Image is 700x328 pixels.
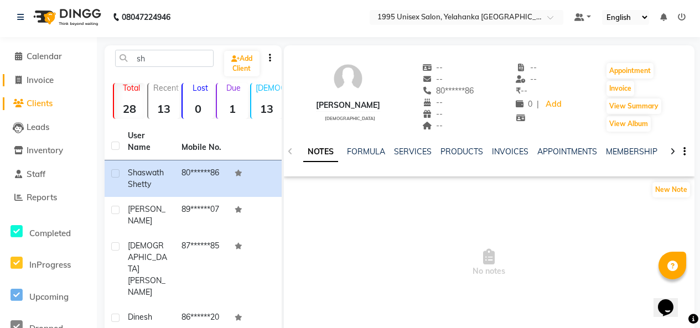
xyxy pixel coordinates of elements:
strong: 0 [183,102,214,116]
img: logo [28,2,104,33]
a: SERVICES [394,147,432,157]
a: Add Client [224,51,260,76]
span: -- [516,63,537,72]
strong: 13 [148,102,179,116]
a: Inventory [3,144,94,157]
span: -- [422,109,443,119]
span: Shaswath [128,168,164,178]
a: Reports [3,191,94,204]
button: Invoice [606,81,634,96]
a: Leads [3,121,94,134]
span: Inventory [27,145,63,155]
span: dinesh [128,312,152,322]
p: Lost [187,83,214,93]
span: [PERSON_NAME] [128,204,165,226]
a: Invoice [3,74,94,87]
strong: 13 [251,102,282,116]
button: New Note [652,182,690,197]
input: Search by Name/Mobile/Email/Code [115,50,214,67]
a: NOTES [303,142,338,162]
a: APPOINTMENTS [537,147,597,157]
a: MEMBERSHIP [606,147,657,157]
iframe: chat widget [654,284,689,317]
button: View Album [606,116,651,132]
span: ₹ [516,86,521,96]
a: PRODUCTS [440,147,483,157]
a: FORMULA [347,147,385,157]
span: -- [516,86,527,96]
span: Invoice [27,75,54,85]
button: View Summary [606,98,661,114]
span: Calendar [27,51,62,61]
span: [PERSON_NAME] [128,275,165,297]
img: avatar [331,62,365,95]
span: -- [422,121,443,131]
b: 08047224946 [122,2,170,33]
span: Leads [27,122,49,132]
span: Staff [27,169,45,179]
span: Completed [29,228,71,238]
span: [DEMOGRAPHIC_DATA] [325,116,375,121]
p: Recent [153,83,179,93]
th: Mobile No. [175,123,229,160]
div: [PERSON_NAME] [316,100,380,111]
span: Upcoming [29,291,69,302]
th: User Name [121,123,175,160]
p: Total [118,83,145,93]
span: InProgress [29,259,71,270]
span: Shetty [128,179,151,189]
a: Add [543,97,563,112]
span: -- [422,97,443,107]
a: Staff [3,168,94,181]
span: [DEMOGRAPHIC_DATA] [128,241,167,274]
span: -- [516,74,537,84]
strong: 1 [217,102,248,116]
a: Calendar [3,50,94,63]
button: Appointment [606,63,654,79]
span: Reports [27,192,57,202]
span: No notes [284,207,694,318]
p: [DEMOGRAPHIC_DATA] [256,83,282,93]
span: | [537,98,539,110]
span: -- [422,63,443,72]
a: Clients [3,97,94,110]
strong: 28 [114,102,145,116]
span: 0 [516,99,532,109]
a: INVOICES [492,147,528,157]
span: Clients [27,98,53,108]
span: -- [422,74,443,84]
p: Due [219,83,248,93]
